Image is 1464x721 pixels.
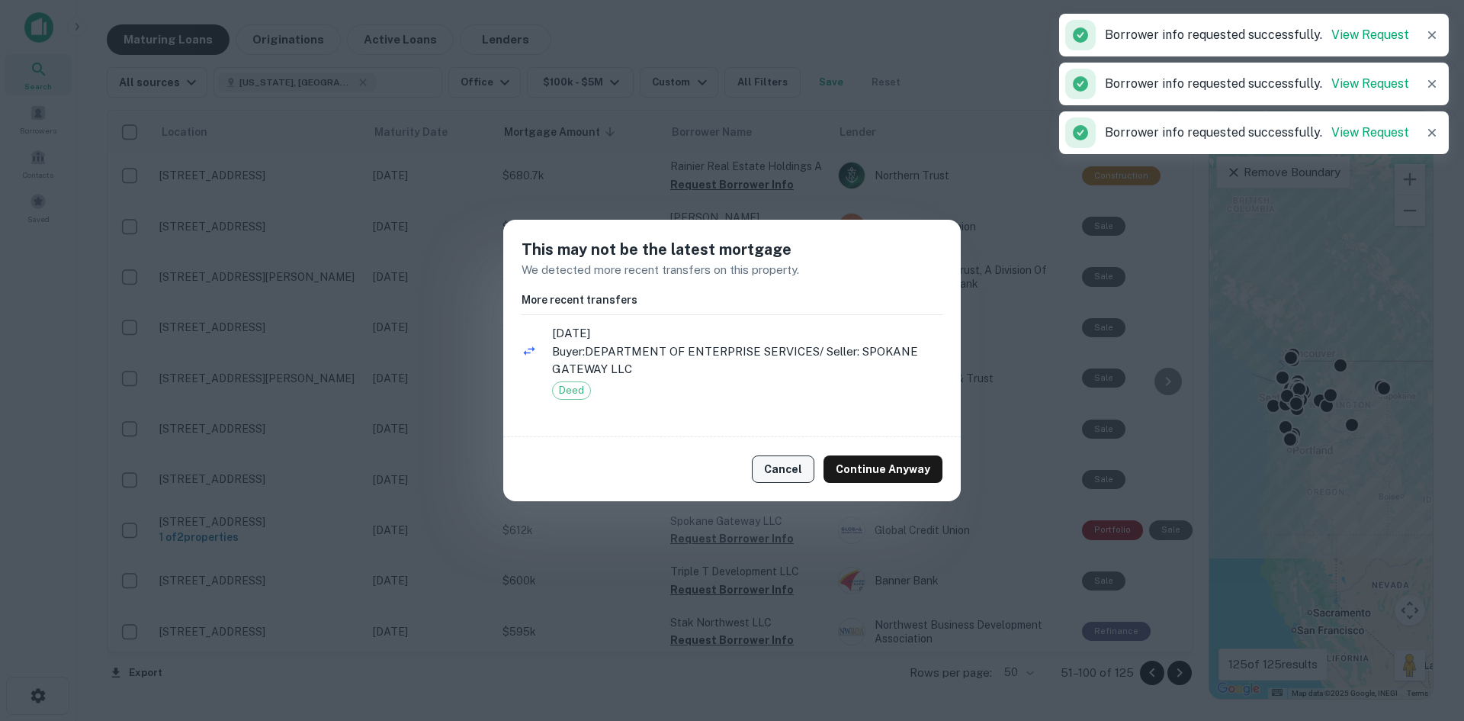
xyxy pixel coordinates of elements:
[752,455,814,483] button: Cancel
[552,381,591,400] div: Deed
[1105,26,1409,44] p: Borrower info requested successfully.
[823,455,942,483] button: Continue Anyway
[1331,125,1409,140] a: View Request
[1331,76,1409,91] a: View Request
[1105,124,1409,142] p: Borrower info requested successfully.
[1388,599,1464,672] iframe: Chat Widget
[552,343,942,378] p: Buyer: DEPARTMENT OF ENTERPRISE SERVICES / Seller: SPOKANE GATEWAY LLC
[522,238,942,261] h5: This may not be the latest mortgage
[522,261,942,279] p: We detected more recent transfers on this property.
[1105,75,1409,93] p: Borrower info requested successfully.
[553,383,590,398] span: Deed
[552,324,942,343] span: [DATE]
[1331,27,1409,42] a: View Request
[522,291,942,308] h6: More recent transfers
